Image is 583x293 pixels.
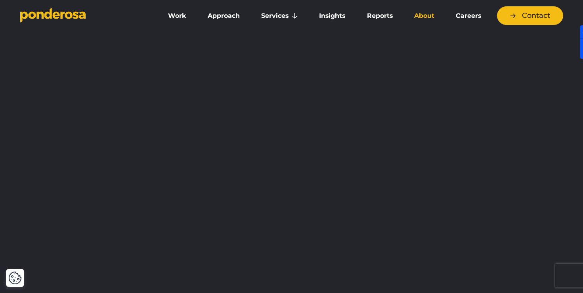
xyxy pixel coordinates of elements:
[252,8,307,24] a: Services
[358,8,402,24] a: Reports
[497,6,563,25] a: Contact
[8,271,22,285] img: Revisit consent button
[159,8,195,24] a: Work
[199,8,249,24] a: Approach
[310,8,354,24] a: Insights
[8,271,22,285] button: Cookie Settings
[20,8,147,24] a: Go to homepage
[447,8,490,24] a: Careers
[405,8,443,24] a: About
